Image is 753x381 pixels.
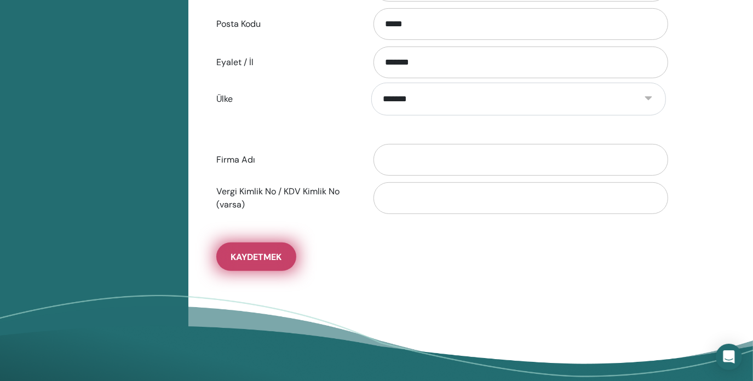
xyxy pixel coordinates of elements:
[231,251,281,263] font: Kaydetmek
[216,18,261,30] font: Posta Kodu
[216,186,340,210] font: Vergi Kimlik No / KDV Kimlik No (varsa)
[216,154,255,165] font: Firma Adı
[216,243,296,271] button: Kaydetmek
[216,56,254,68] font: Eyalet / İl
[216,93,233,105] font: Ülke
[716,344,742,370] div: Open Intercom Messenger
